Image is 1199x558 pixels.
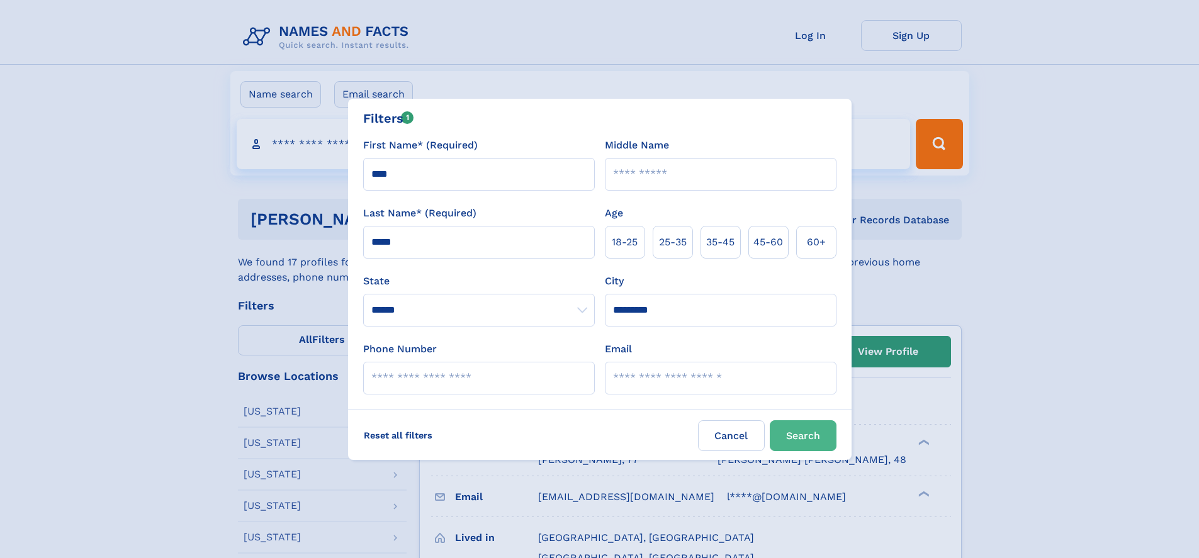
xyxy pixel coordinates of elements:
div: Filters [363,109,414,128]
label: Phone Number [363,342,437,357]
label: Last Name* (Required) [363,206,476,221]
label: Email [605,342,632,357]
label: First Name* (Required) [363,138,478,153]
label: Middle Name [605,138,669,153]
span: 25‑35 [659,235,687,250]
label: Age [605,206,623,221]
label: State [363,274,595,289]
span: 60+ [807,235,826,250]
button: Search [770,420,836,451]
span: 45‑60 [753,235,783,250]
span: 18‑25 [612,235,638,250]
label: City [605,274,624,289]
span: 35‑45 [706,235,735,250]
label: Cancel [698,420,765,451]
label: Reset all filters [356,420,441,450]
